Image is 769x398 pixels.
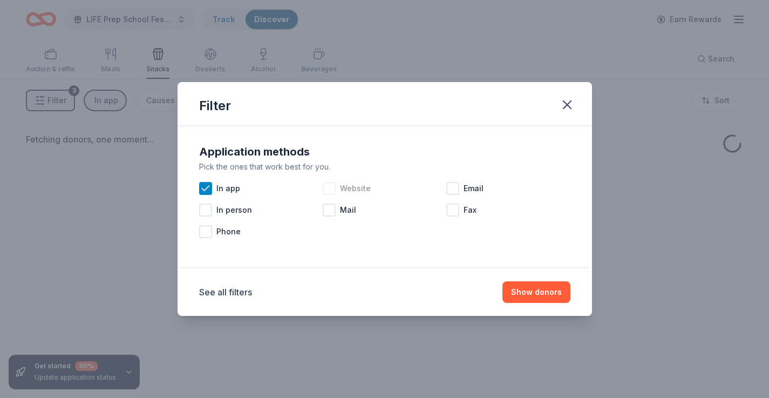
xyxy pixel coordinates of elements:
span: Website [340,182,371,195]
span: Phone [216,225,241,238]
button: Show donors [502,281,570,303]
span: In person [216,204,252,217]
span: Fax [464,204,477,217]
button: See all filters [199,286,252,299]
div: Pick the ones that work best for you. [199,160,570,173]
div: Application methods [199,143,570,160]
span: Mail [340,204,356,217]
div: Filter [199,97,231,114]
span: In app [216,182,240,195]
span: Email [464,182,484,195]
